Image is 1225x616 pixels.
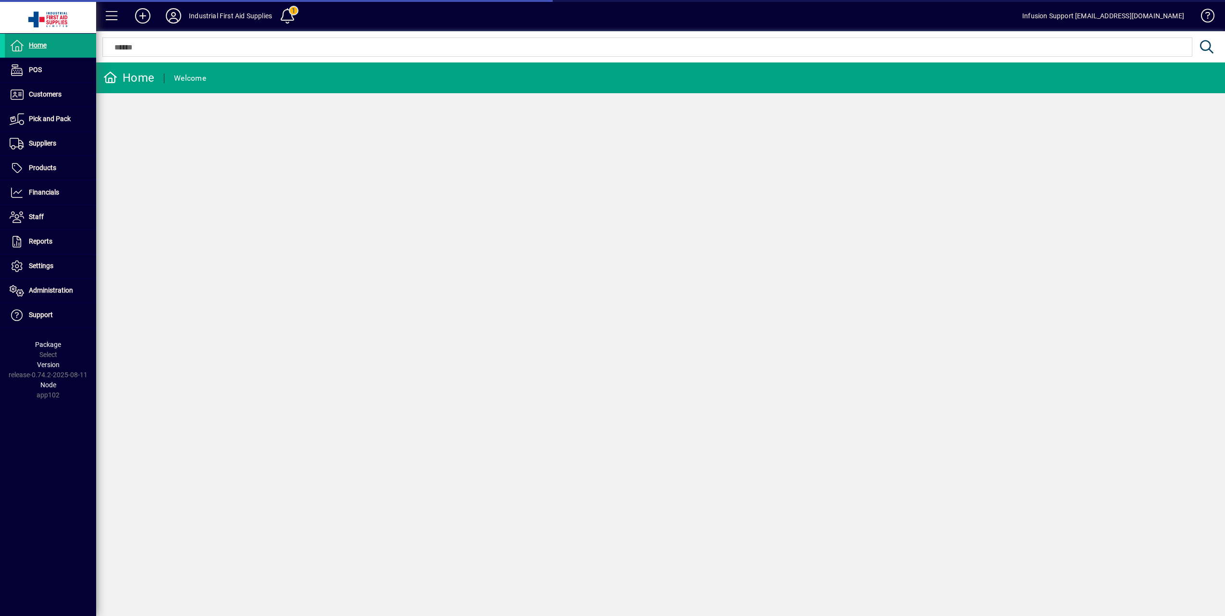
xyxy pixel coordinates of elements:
[1022,8,1184,24] div: Infusion Support [EMAIL_ADDRESS][DOMAIN_NAME]
[189,8,272,24] div: Industrial First Aid Supplies
[5,254,96,278] a: Settings
[29,66,42,74] span: POS
[35,341,61,348] span: Package
[37,361,60,369] span: Version
[158,7,189,25] button: Profile
[29,237,52,245] span: Reports
[174,71,206,86] div: Welcome
[29,90,62,98] span: Customers
[29,115,71,123] span: Pick and Pack
[127,7,158,25] button: Add
[29,41,47,49] span: Home
[5,279,96,303] a: Administration
[5,205,96,229] a: Staff
[5,58,96,82] a: POS
[5,132,96,156] a: Suppliers
[29,139,56,147] span: Suppliers
[5,303,96,327] a: Support
[29,213,44,221] span: Staff
[29,164,56,172] span: Products
[5,83,96,107] a: Customers
[5,107,96,131] a: Pick and Pack
[40,381,56,389] span: Node
[29,286,73,294] span: Administration
[29,188,59,196] span: Financials
[5,230,96,254] a: Reports
[29,311,53,319] span: Support
[5,181,96,205] a: Financials
[29,262,53,270] span: Settings
[1194,2,1213,33] a: Knowledge Base
[5,156,96,180] a: Products
[103,70,154,86] div: Home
